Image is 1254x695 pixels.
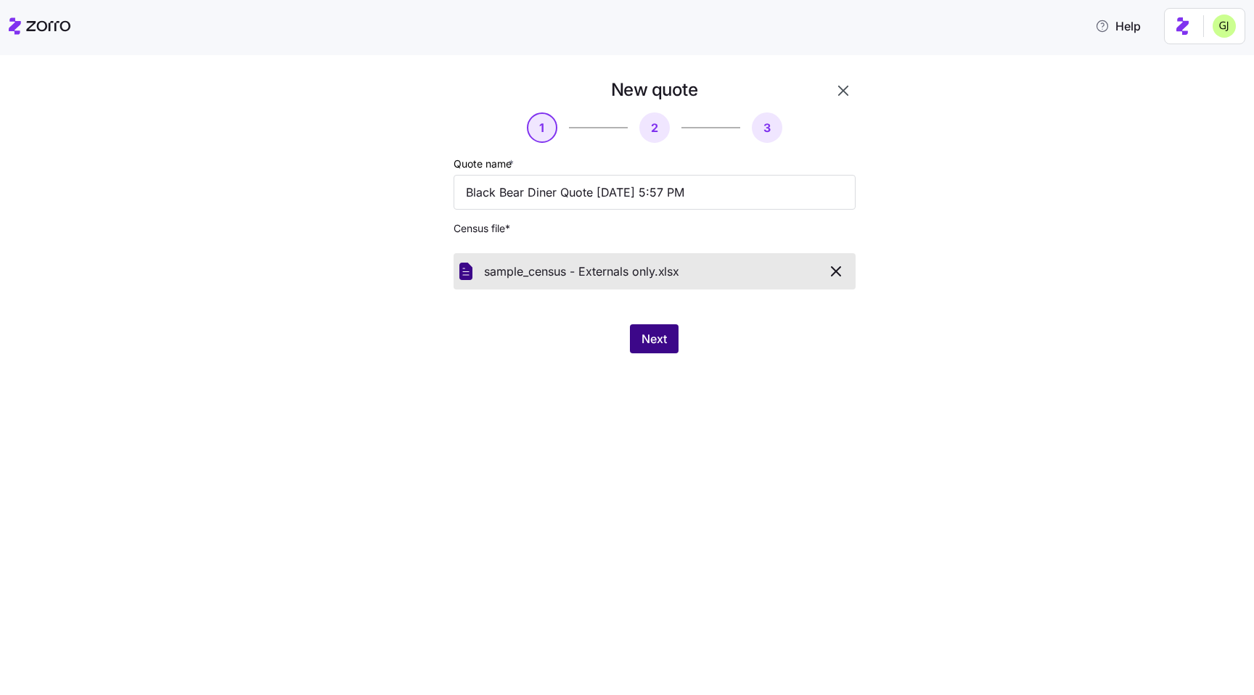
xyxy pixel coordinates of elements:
[454,156,517,172] label: Quote name
[611,78,698,101] h1: New quote
[1095,17,1141,35] span: Help
[1213,15,1236,38] img: b91c5c9db8bb9f3387758c2d7cf845d3
[454,175,856,210] input: Quote name
[1083,12,1152,41] button: Help
[454,221,856,236] span: Census file *
[527,112,557,143] button: 1
[639,112,670,143] button: 2
[630,324,679,353] button: Next
[484,263,658,281] span: sample_census - Externals only.
[658,263,679,281] span: xlsx
[752,112,782,143] button: 3
[642,330,667,347] span: Next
